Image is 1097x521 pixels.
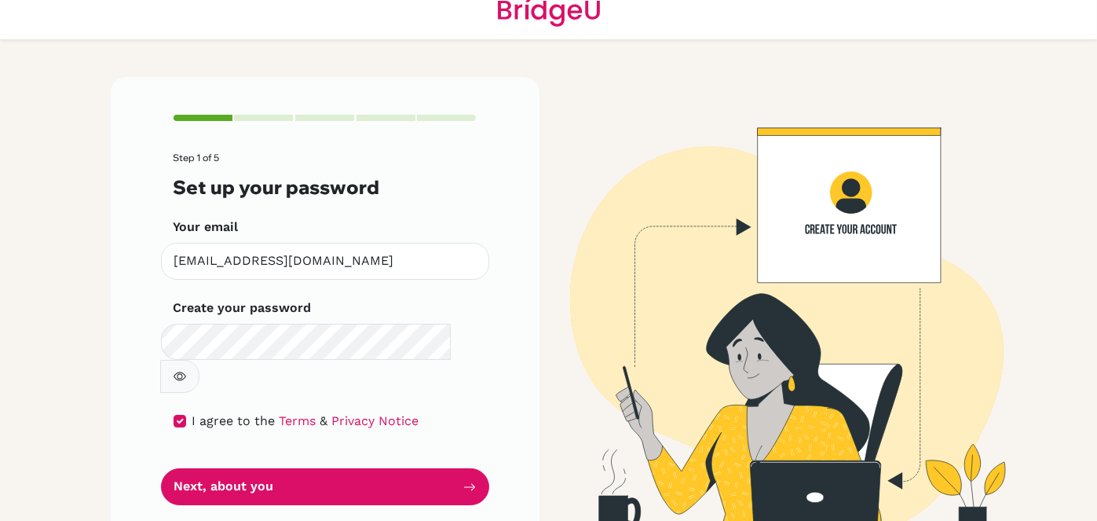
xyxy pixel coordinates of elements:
[174,218,239,237] label: Your email
[174,299,312,317] label: Create your password
[280,413,316,428] a: Terms
[332,413,419,428] a: Privacy Notice
[174,152,220,163] span: Step 1 of 5
[174,176,477,199] h3: Set up your password
[161,468,489,505] button: Next, about you
[320,413,328,428] span: &
[161,243,489,280] input: Insert your email*
[192,413,276,428] span: I agree to the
